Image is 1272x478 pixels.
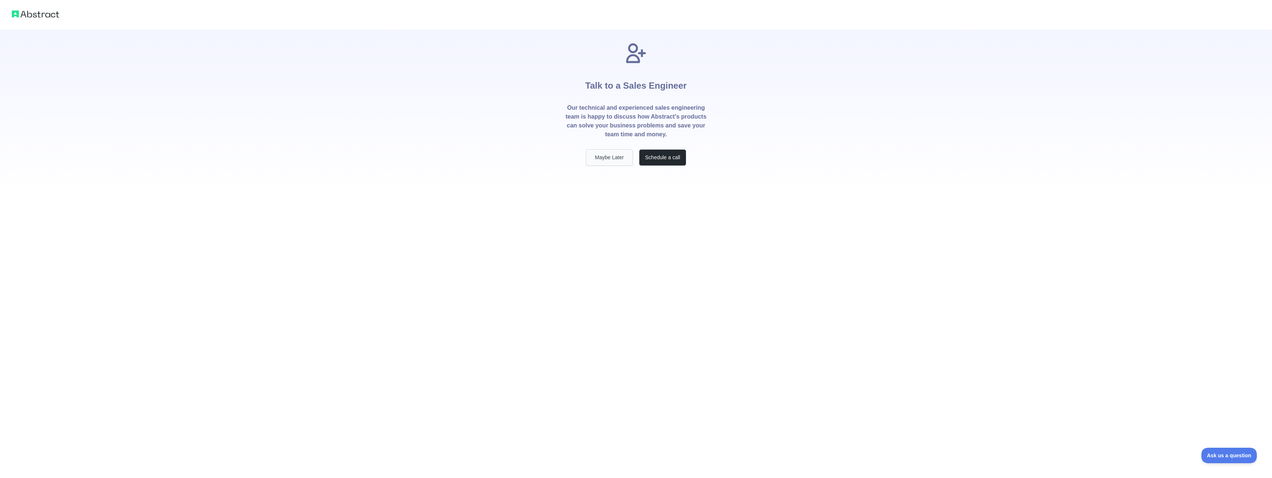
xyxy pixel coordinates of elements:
h1: Talk to a Sales Engineer [585,65,687,103]
button: Maybe Later [586,149,633,166]
button: Schedule a call [639,149,686,166]
img: Abstract logo [12,9,59,19]
p: Our technical and experienced sales engineering team is happy to discuss how Abstract's products ... [565,103,707,139]
iframe: Toggle Customer Support [1201,448,1257,463]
